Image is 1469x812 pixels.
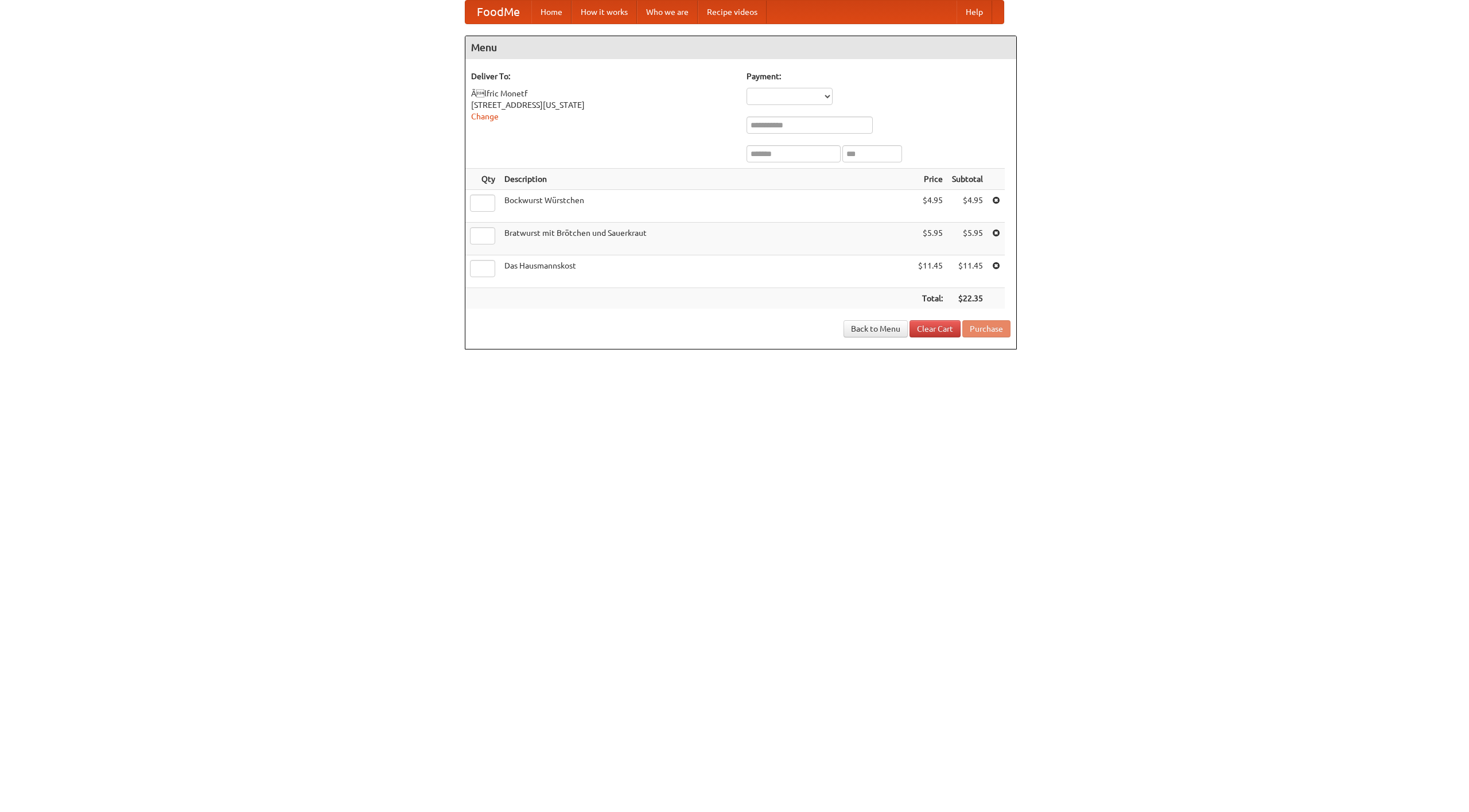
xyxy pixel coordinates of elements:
[914,223,947,255] td: $5.95
[500,190,914,223] td: Bockwurst Würstchen
[947,288,988,309] th: $22.35
[914,169,947,190] th: Price
[910,320,961,337] a: Clear Cart
[471,88,735,99] div: Ãlfric Monetf
[471,71,735,82] h5: Deliver To:
[747,71,1011,82] h5: Payment:
[962,320,1011,337] button: Purchase
[957,1,992,24] a: Help
[471,99,735,111] div: [STREET_ADDRESS][US_STATE]
[471,112,499,121] a: Change
[947,255,988,288] td: $11.45
[500,255,914,288] td: Das Hausmannskost
[914,288,947,309] th: Total:
[465,169,500,190] th: Qty
[914,190,947,223] td: $4.95
[914,255,947,288] td: $11.45
[947,169,988,190] th: Subtotal
[637,1,698,24] a: Who we are
[465,36,1016,59] h4: Menu
[947,223,988,255] td: $5.95
[844,320,908,337] a: Back to Menu
[465,1,531,24] a: FoodMe
[500,169,914,190] th: Description
[947,190,988,223] td: $4.95
[698,1,767,24] a: Recipe videos
[531,1,572,24] a: Home
[500,223,914,255] td: Bratwurst mit Brötchen und Sauerkraut
[572,1,637,24] a: How it works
